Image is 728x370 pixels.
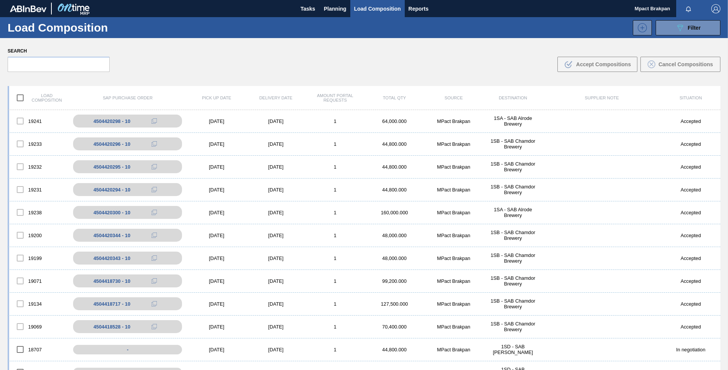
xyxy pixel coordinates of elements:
div: MPact Brakpan [424,278,484,284]
div: Accepted [661,233,720,238]
div: 1SB - SAB Chamdor Brewery [483,161,543,172]
div: Total Qty [365,96,424,100]
button: Accept Compositions [557,57,637,72]
div: 4504418717 - 10 [93,301,130,307]
div: 1 [305,210,365,215]
div: [DATE] [187,187,246,193]
div: Copy [147,231,162,240]
div: 1SB - SAB Chamdor Brewery [483,184,543,195]
div: MPact Brakpan [424,118,484,124]
div: [DATE] [246,164,306,170]
div: MPact Brakpan [424,324,484,330]
div: [DATE] [187,233,246,238]
div: Accepted [661,141,720,147]
div: 19241 [9,113,69,129]
div: 44,800.000 [365,347,424,352]
div: Accepted [661,164,720,170]
div: Copy [147,185,162,194]
span: Accept Compositions [576,61,631,67]
div: 1SB - SAB Chamdor Brewery [483,275,543,287]
div: [DATE] [187,324,246,330]
div: 4504420300 - 10 [93,210,130,215]
div: 1 [305,324,365,330]
div: Copy [147,208,162,217]
div: 1SA - SAB Alrode Brewery [483,207,543,218]
div: 1SD - SAB Rosslyn Brewery [483,344,543,355]
img: Logout [711,4,720,13]
div: 1SB - SAB Chamdor Brewery [483,321,543,332]
div: [DATE] [246,301,306,307]
div: 99,200.000 [365,278,424,284]
div: Accepted [661,210,720,215]
span: Cancel Compositions [658,61,713,67]
div: 64,000.000 [365,118,424,124]
div: 127,500.000 [365,301,424,307]
label: Search [8,46,110,57]
div: 160,000.000 [365,210,424,215]
div: MPact Brakpan [424,233,484,238]
div: Copy [147,254,162,263]
div: 4504418528 - 10 [93,324,130,330]
div: [DATE] [187,347,246,352]
div: Copy [147,299,162,308]
div: Source [424,96,484,100]
div: 1SB - SAB Chamdor Brewery [483,298,543,309]
div: MPact Brakpan [424,347,484,352]
div: Copy [147,162,162,171]
div: MPact Brakpan [424,210,484,215]
div: Pick up Date [187,96,246,100]
div: 70,400.000 [365,324,424,330]
div: Accepted [661,324,720,330]
img: TNhmsLtSVTkK8tSr43FrP2fwEKptu5GPRR3wAAAABJRU5ErkJggg== [10,5,46,12]
div: [DATE] [187,118,246,124]
div: 4504420298 - 10 [93,118,130,124]
button: Notifications [676,3,701,14]
div: [DATE] [246,233,306,238]
h1: Load Composition [8,23,133,32]
div: 1 [305,255,365,261]
div: Accepted [661,255,720,261]
div: 4504420296 - 10 [93,141,130,147]
div: 4504420294 - 10 [93,187,130,193]
div: [DATE] [246,210,306,215]
div: Delivery Date [246,96,306,100]
button: Cancel Compositions [640,57,720,72]
div: MPact Brakpan [424,141,484,147]
div: [DATE] [187,164,246,170]
div: 4504420344 - 10 [93,233,130,238]
div: 1SB - SAB Chamdor Brewery [483,252,543,264]
div: 19200 [9,227,69,243]
span: Tasks [300,4,316,13]
div: Accepted [661,301,720,307]
div: 44,800.000 [365,187,424,193]
div: [DATE] [246,324,306,330]
div: [DATE] [246,278,306,284]
div: 1 [305,187,365,193]
div: 1 [305,233,365,238]
div: Amount Portal Requests [305,93,365,102]
div: 1 [305,141,365,147]
div: [DATE] [246,141,306,147]
div: 19232 [9,159,69,175]
div: MPact Brakpan [424,164,484,170]
div: SAP Purchase Order [69,96,187,100]
div: [DATE] [187,141,246,147]
div: 19069 [9,319,69,335]
div: 44,800.000 [365,141,424,147]
div: [DATE] [187,255,246,261]
div: MPact Brakpan [424,301,484,307]
div: 18707 [9,341,69,357]
div: [DATE] [187,301,246,307]
div: 19071 [9,273,69,289]
div: 19233 [9,136,69,152]
div: Accepted [661,187,720,193]
div: [DATE] [246,347,306,352]
div: Supplier Note [543,96,661,100]
div: 1 [305,301,365,307]
div: MPact Brakpan [424,187,484,193]
span: Filter [688,25,701,31]
div: 19238 [9,204,69,220]
button: Filter [656,20,720,35]
div: [DATE] [187,210,246,215]
div: 48,000.000 [365,233,424,238]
